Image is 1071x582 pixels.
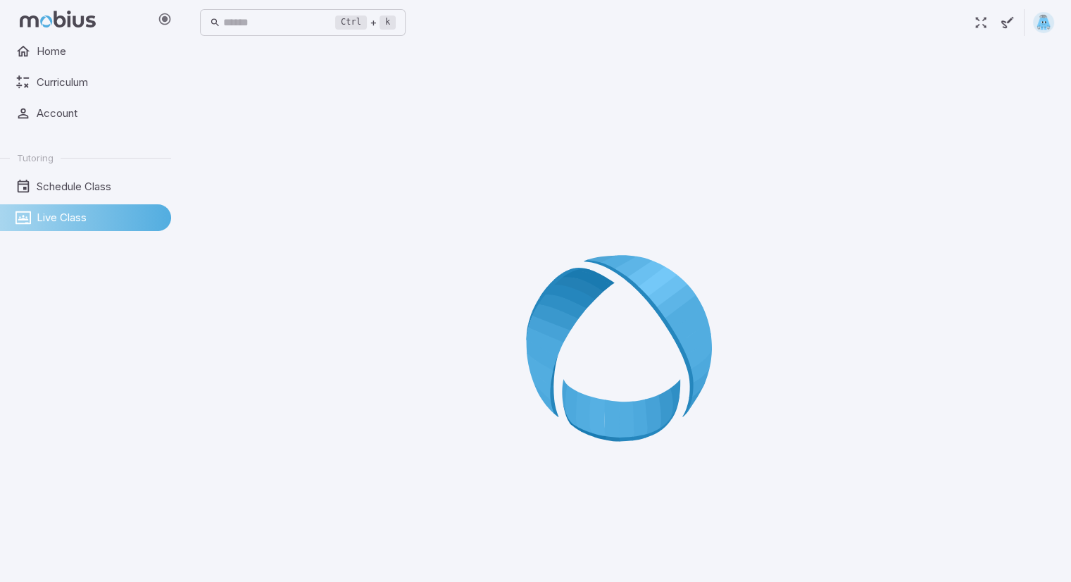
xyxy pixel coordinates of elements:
button: Fullscreen Game [967,9,994,36]
span: Home [37,44,161,59]
img: trapezoid.svg [1033,12,1054,33]
div: + [335,14,396,31]
kbd: Ctrl [335,16,367,30]
span: Curriculum [37,75,161,90]
span: Tutoring [17,151,54,164]
span: Schedule Class [37,179,161,194]
button: Start Drawing on Questions [994,9,1021,36]
kbd: k [380,16,396,30]
span: Live Class [37,210,161,225]
span: Account [37,106,161,121]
